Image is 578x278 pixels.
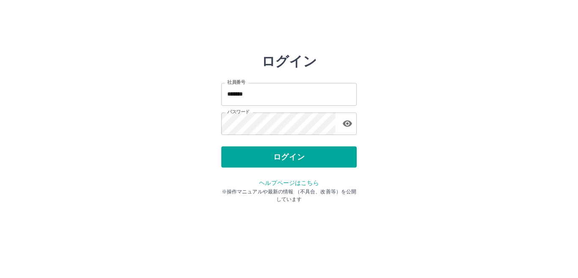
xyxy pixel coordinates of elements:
[261,53,317,69] h2: ログイン
[227,109,250,115] label: パスワード
[227,79,245,85] label: 社員番号
[221,188,357,203] p: ※操作マニュアルや最新の情報 （不具合、改善等）を公開しています
[221,146,357,168] button: ログイン
[259,179,319,186] a: ヘルプページはこちら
